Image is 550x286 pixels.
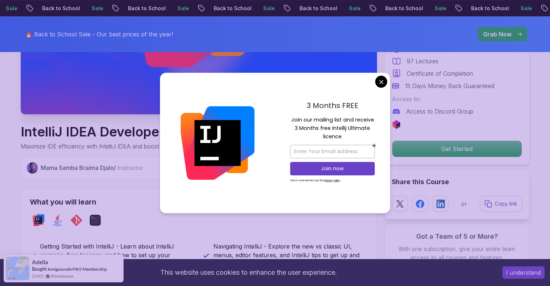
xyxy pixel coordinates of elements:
[71,214,82,226] img: git logo
[84,5,108,12] p: Sale
[5,265,491,281] div: This website uses cookies to enhance the user experience.
[35,5,84,12] p: Back to School
[427,5,451,12] p: Sale
[392,140,522,157] button: Get Started
[407,57,438,65] p: 97 Lectures
[406,107,473,116] p: Access to Discord Group
[213,242,368,268] p: Navigating IntelliJ - Explore the new vs classic UI, menus, editor features, and IntelliJ tips to...
[41,163,143,172] p: Mama Samba Braima Djalo /
[6,257,29,280] img: provesource social proof notification image
[89,214,101,226] img: terminal logo
[40,242,194,268] p: Getting Started with IntelliJ - Learn about IntelliJ versions, free licenses, and how to set up y...
[392,141,522,157] p: Get Started
[117,164,143,171] span: Instructor
[405,82,494,90] p: 15 Days Money Back Guaranteed
[483,30,511,39] p: Grab Now
[461,199,467,208] p: or
[378,5,427,12] p: Back to School
[392,231,522,242] h3: Got a Team of 5 or More?
[206,5,256,12] p: Back to School
[480,196,522,212] button: Copy link
[21,142,207,151] p: Maximize IDE efficiency with IntelliJ IDEA and boost your productivity.
[32,259,48,265] span: Adella
[32,266,47,272] span: Bought
[121,5,170,12] p: Back to School
[32,273,44,279] span: [DATE]
[21,124,207,139] h1: IntelliJ IDEA Developer Guide
[25,30,173,39] p: 🔥 Back to School Sale - Our best prices of the year!
[502,266,545,279] button: Accept cookies
[48,266,107,272] a: Amigoscode PRO Membership
[495,200,517,207] p: Copy link
[52,214,63,226] img: java logo
[33,214,44,226] img: intellij logo
[392,177,522,187] h2: Share this Course
[342,5,365,12] p: Sale
[392,245,522,262] p: With one subscription, give your entire team access to all courses and features.
[392,120,401,129] img: jetbrains logo
[170,5,193,12] p: Sale
[513,5,537,12] p: Sale
[256,5,279,12] p: Sale
[292,5,342,12] p: Back to School
[464,5,513,12] p: Back to School
[30,197,368,207] h2: What you will learn
[407,69,473,78] p: Certificate of Completion
[27,162,38,174] img: Nelson Djalo
[392,95,522,103] p: Access to:
[51,273,73,279] a: ProveSource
